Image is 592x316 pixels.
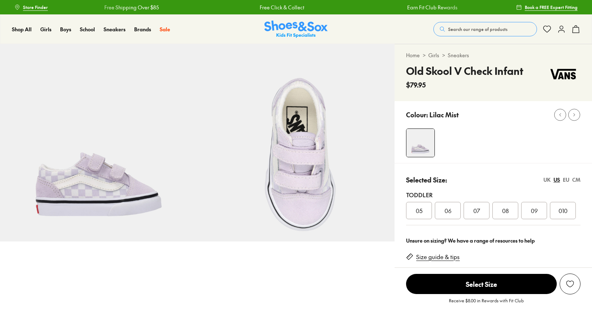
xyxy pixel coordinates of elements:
a: Brands [134,26,151,33]
img: Vendor logo [546,63,580,85]
a: Shoes & Sox [264,21,328,38]
span: 05 [416,206,423,215]
a: Store Finder [14,1,48,14]
span: 06 [445,206,451,215]
div: EU [563,176,569,184]
a: Earn Fit Club Rewards [407,4,457,11]
span: $79.95 [406,80,426,90]
p: Selected Size: [406,175,447,185]
a: Home [406,51,420,59]
div: US [554,176,560,184]
a: Girls [40,26,51,33]
a: Size guide & tips [416,253,460,261]
div: Unsure on sizing? We have a range of resources to help [406,237,580,244]
a: Shop All [12,26,32,33]
span: 07 [473,206,480,215]
div: Toddler [406,190,580,199]
button: Search our range of products [433,22,537,36]
a: Book a FREE Expert Fitting [516,1,578,14]
div: UK [543,176,551,184]
span: Search our range of products [448,26,507,32]
p: Receive $8.00 in Rewards with Fit Club [449,297,524,310]
span: Store Finder [23,4,48,10]
div: > > [406,51,580,59]
a: Boys [60,26,71,33]
p: Lilac Mist [429,110,459,119]
span: Book a FREE Expert Fitting [525,4,578,10]
p: Colour: [406,110,428,119]
a: Free Click & Collect [260,4,304,11]
h4: Old Skool V Check Infant [406,63,523,78]
a: Sneakers [448,51,469,59]
img: 6-561193_1 [197,44,395,241]
div: CM [572,176,580,184]
button: Select Size [406,274,557,294]
a: School [80,26,95,33]
span: 08 [502,206,509,215]
button: Add to Wishlist [560,274,580,294]
a: Sneakers [104,26,126,33]
span: 010 [559,206,568,215]
span: 09 [531,206,538,215]
a: Free Shipping Over $85 [104,4,159,11]
a: Sale [160,26,170,33]
a: Girls [428,51,439,59]
img: 4-561192_1 [406,129,434,157]
img: SNS_Logo_Responsive.svg [264,21,328,38]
